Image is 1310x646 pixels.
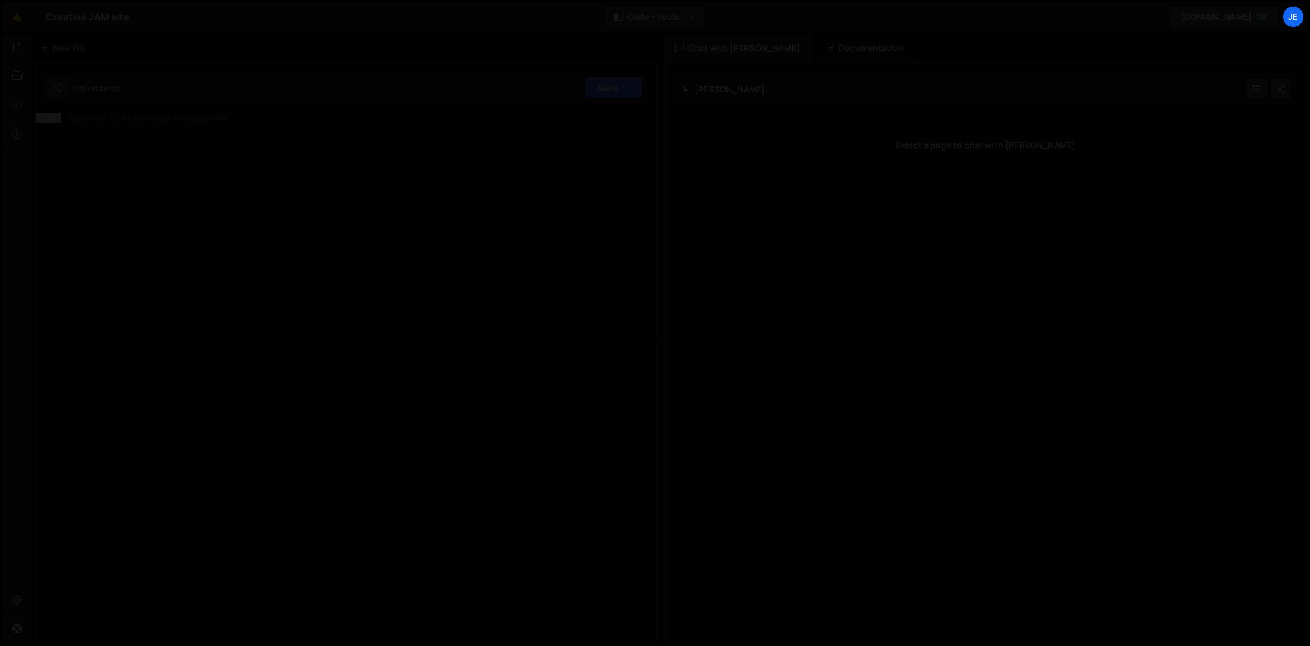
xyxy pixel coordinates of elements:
[815,34,916,62] div: Documentation
[1282,6,1304,28] a: Je
[73,83,120,93] div: Not yet saved
[67,113,229,122] div: Type cmd + s to save your Javascript file.
[605,6,705,28] button: Code + Tools
[36,113,61,123] div: 1
[663,34,812,62] div: Chat with [PERSON_NAME]
[681,83,765,95] h2: [PERSON_NAME]
[1171,6,1279,28] a: [DOMAIN_NAME]
[41,42,91,54] div: New File
[2,2,32,31] a: 🤙
[675,121,1296,169] div: Select a page to chat with [PERSON_NAME]
[585,77,643,98] button: Save
[46,10,130,24] div: Creative JAM site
